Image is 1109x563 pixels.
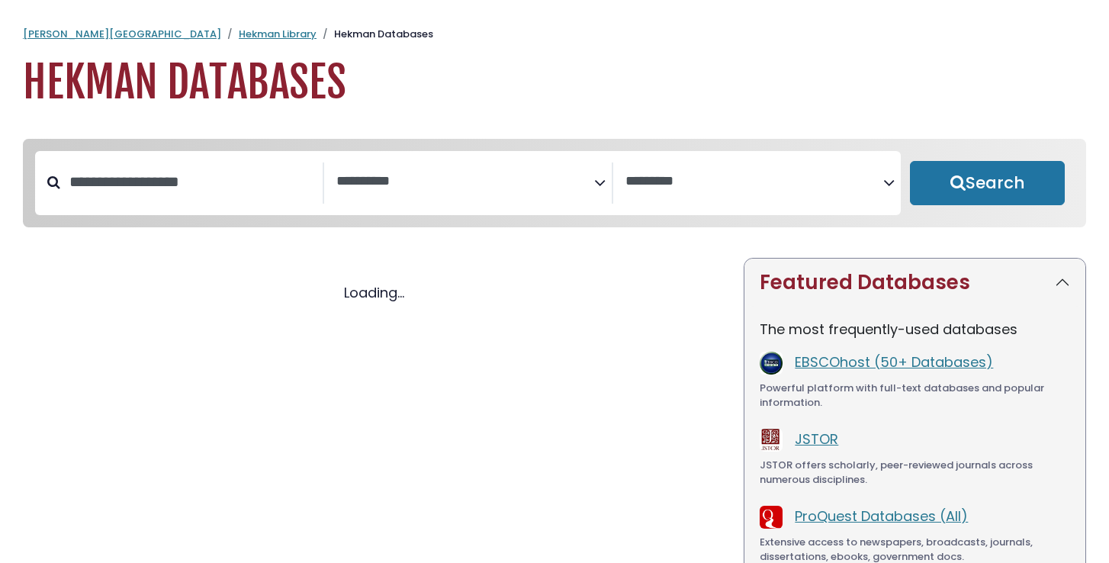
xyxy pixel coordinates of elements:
div: Loading... [23,282,725,303]
a: [PERSON_NAME][GEOGRAPHIC_DATA] [23,27,221,41]
p: The most frequently-used databases [760,319,1070,339]
a: JSTOR [795,429,838,449]
li: Hekman Databases [317,27,433,42]
button: Submit for Search Results [910,161,1065,205]
button: Featured Databases [744,259,1085,307]
a: Hekman Library [239,27,317,41]
a: EBSCOhost (50+ Databases) [795,352,993,372]
nav: Search filters [23,139,1086,227]
nav: breadcrumb [23,27,1086,42]
h1: Hekman Databases [23,57,1086,108]
textarea: Search [336,174,594,190]
a: ProQuest Databases (All) [795,507,968,526]
textarea: Search [625,174,883,190]
input: Search database by title or keyword [60,169,323,195]
div: JSTOR offers scholarly, peer-reviewed journals across numerous disciplines. [760,458,1070,487]
div: Powerful platform with full-text databases and popular information. [760,381,1070,410]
